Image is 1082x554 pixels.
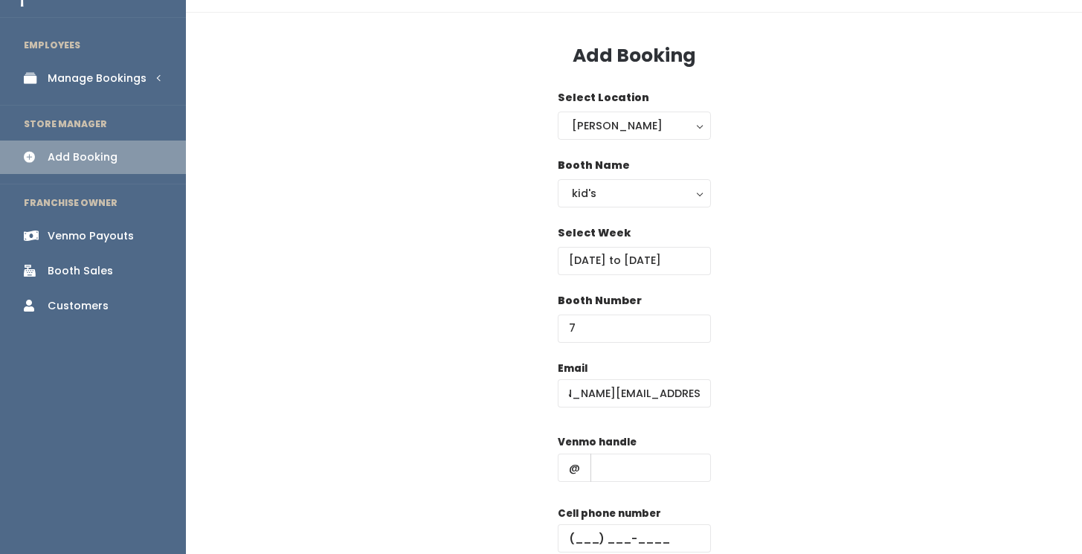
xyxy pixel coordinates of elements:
[558,379,711,408] input: @ .
[558,361,587,376] label: Email
[48,71,146,86] div: Manage Bookings
[558,315,711,343] input: Booth Number
[558,247,711,275] input: Select week
[48,263,113,279] div: Booth Sales
[558,112,711,140] button: [PERSON_NAME]
[48,298,109,314] div: Customers
[558,524,711,553] input: (___) ___-____
[558,506,661,521] label: Cell phone number
[558,225,631,241] label: Select Week
[558,179,711,207] button: kid's
[48,228,134,244] div: Venmo Payouts
[573,45,696,66] h3: Add Booking
[558,90,649,106] label: Select Location
[572,117,697,134] div: [PERSON_NAME]
[558,158,630,173] label: Booth Name
[558,454,591,482] span: @
[572,185,697,202] div: kid's
[558,293,642,309] label: Booth Number
[558,435,637,450] label: Venmo handle
[48,149,117,165] div: Add Booking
